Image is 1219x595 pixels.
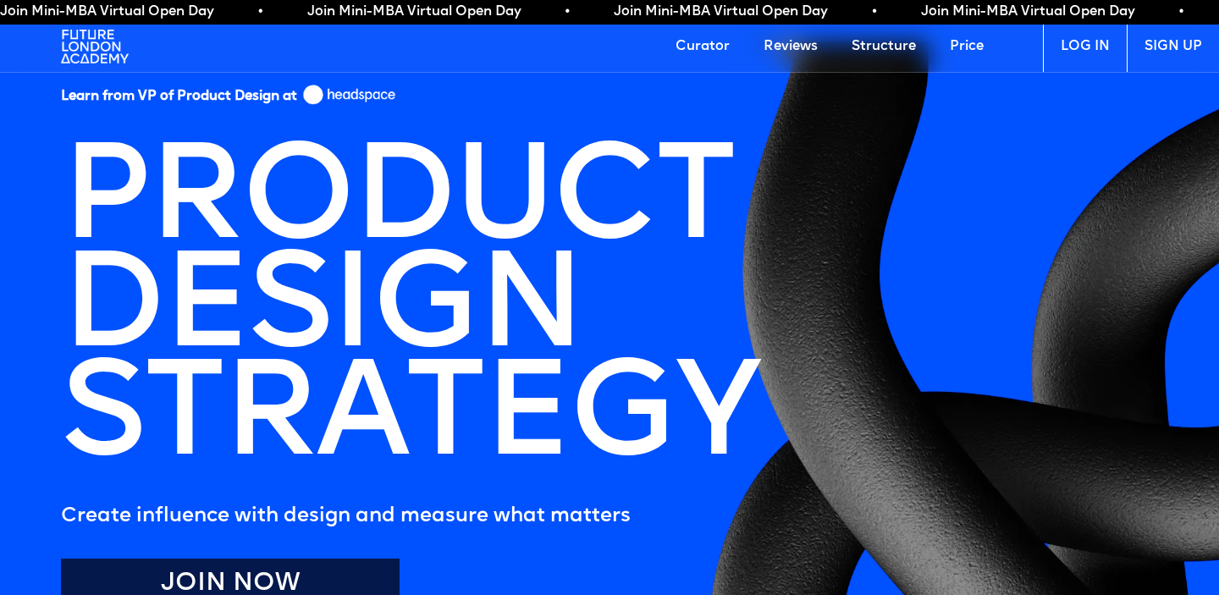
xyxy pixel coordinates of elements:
[871,3,876,20] span: •
[933,21,1001,72] a: Price
[747,21,835,72] a: Reviews
[61,499,775,533] h5: Create influence with design and measure what matters
[257,3,262,20] span: •
[659,21,747,72] a: Curator
[835,21,933,72] a: Structure
[1127,21,1219,72] a: SIGN UP
[44,132,775,491] h1: PRODUCT DESIGN STRATEGY
[1178,3,1183,20] span: •
[1043,21,1127,72] a: LOG IN
[61,88,297,111] h5: Learn from VP of Product Design at
[565,3,570,20] span: •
